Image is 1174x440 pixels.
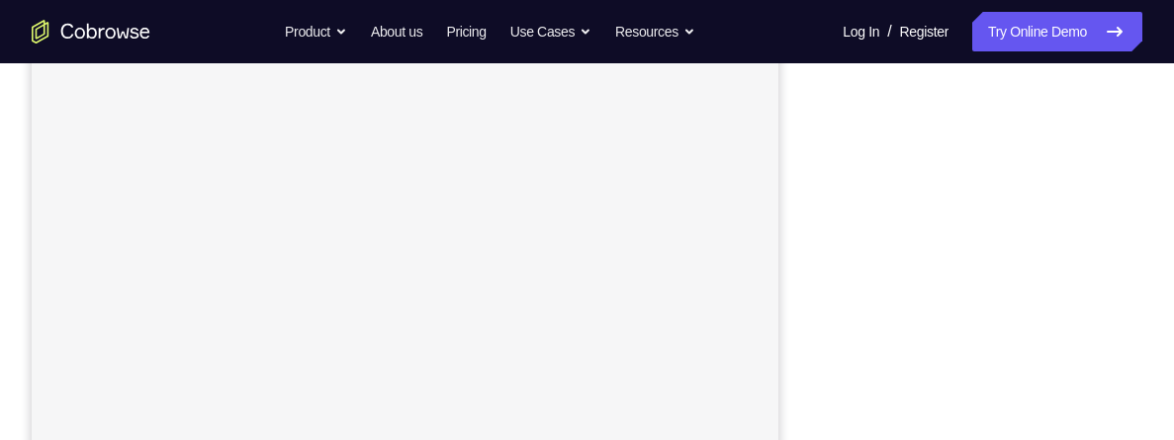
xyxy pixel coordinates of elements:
span: / [887,20,891,44]
button: Use Cases [510,12,591,51]
a: Register [900,12,948,51]
a: About us [371,12,422,51]
a: Go to the home page [32,20,150,44]
a: Try Online Demo [972,12,1142,51]
a: Log In [843,12,879,51]
button: Resources [615,12,695,51]
button: Product [285,12,347,51]
a: Pricing [446,12,486,51]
